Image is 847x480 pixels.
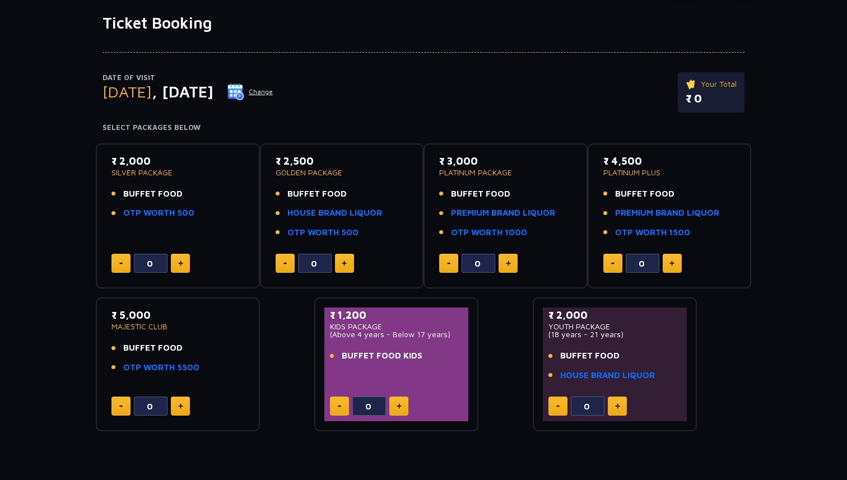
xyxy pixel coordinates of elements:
span: BUFFET FOOD [123,342,183,355]
img: minus [611,263,615,264]
img: plus [615,403,620,409]
a: OTP WORTH 500 [287,226,359,239]
a: PREMIUM BRAND LIQUOR [615,207,719,220]
p: YOUTH PACKAGE [548,323,681,330]
img: minus [447,263,450,264]
span: BUFFET FOOD [451,188,510,201]
p: PLATINUM PACKAGE [439,169,572,176]
p: ₹ 2,000 [111,153,244,169]
p: KIDS PACKAGE [330,323,463,330]
p: ₹ 2,000 [548,307,681,323]
p: PLATINUM PLUS [603,169,736,176]
span: BUFFET FOOD [615,188,674,201]
p: ₹ 4,500 [603,153,736,169]
img: plus [178,403,183,409]
span: BUFFET FOOD [560,349,620,362]
p: ₹ 2,500 [276,153,408,169]
p: Date of Visit [103,72,273,83]
button: Change [227,83,273,101]
p: SILVER PACKAGE [111,169,244,176]
img: plus [397,403,402,409]
img: plus [178,260,183,266]
a: OTP WORTH 500 [123,207,194,220]
h4: Select Packages Below [103,123,744,132]
span: BUFFET FOOD [123,188,183,201]
img: minus [283,263,287,264]
span: , [DATE] [152,82,213,101]
span: BUFFET FOOD [287,188,347,201]
p: MAJESTIC CLUB [111,323,244,330]
p: ₹ 5,000 [111,307,244,323]
p: (18 years - 21 years) [548,330,681,338]
img: minus [119,406,123,407]
a: PREMIUM BRAND LIQUOR [451,207,555,220]
a: OTP WORTH 1000 [451,226,527,239]
p: ₹ 3,000 [439,153,572,169]
img: plus [506,260,511,266]
img: minus [338,406,341,407]
h1: Ticket Booking [103,13,744,32]
a: HOUSE BRAND LIQUOR [560,369,655,382]
img: ticket [686,78,697,90]
img: minus [119,263,123,264]
img: plus [342,260,347,266]
p: ₹ 1,200 [330,307,463,323]
span: BUFFET FOOD KIDS [342,349,422,362]
a: HOUSE BRAND LIQUOR [287,207,382,220]
p: GOLDEN PACKAGE [276,169,408,176]
span: [DATE] [103,82,152,101]
img: plus [669,260,674,266]
p: Your Total [686,78,737,90]
a: OTP WORTH 5500 [123,361,199,374]
a: OTP WORTH 1500 [615,226,690,239]
p: (Above 4 years - Below 17 years) [330,330,463,338]
img: minus [556,406,560,407]
p: ₹ 0 [686,90,737,107]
